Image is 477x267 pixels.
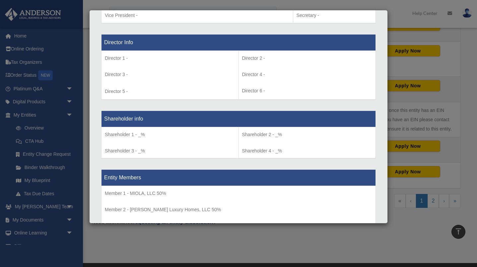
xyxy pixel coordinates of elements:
p: Secretary - [297,11,372,20]
p: Director 4 - [242,70,373,79]
th: Shareholder info [102,111,376,127]
p: Shareholder 3 - _% [105,147,235,155]
p: Director 3 - [105,70,235,79]
p: Shareholder 1 - _% [105,131,235,139]
p: Member 3 - _% [105,222,372,230]
p: Shareholder 4 - _% [242,147,373,155]
p: Shareholder 2 - _% [242,131,373,139]
p: Director 6 - [242,87,373,95]
p: Director 1 - [105,54,235,62]
p: Vice President - [105,11,290,20]
p: Member 1 - MIOLA, LLC 50% [105,189,372,198]
th: Entity Members [102,170,376,186]
p: Director 2 - [242,54,373,62]
td: Director 5 - [102,50,239,100]
th: Director Info [102,34,376,50]
p: Member 2 - [PERSON_NAME] Luxury Homes, LLC 50% [105,206,372,214]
